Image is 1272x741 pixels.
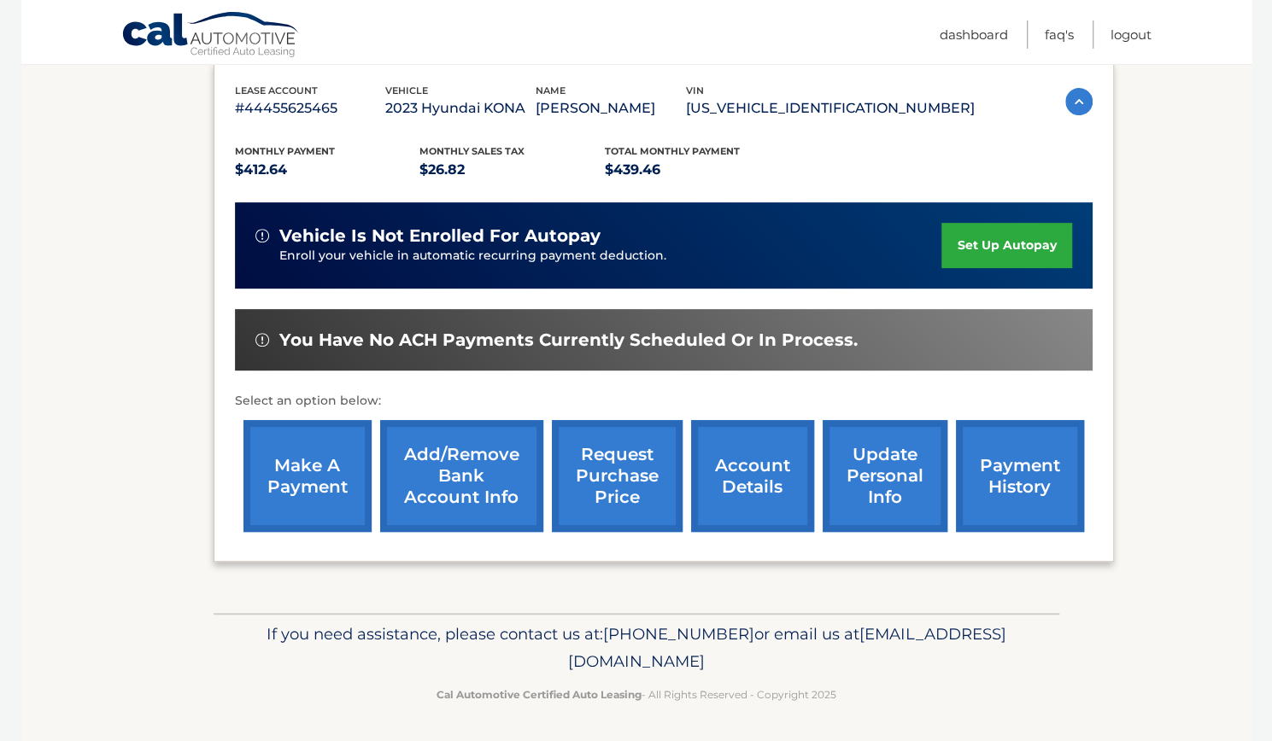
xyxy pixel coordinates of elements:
span: Total Monthly Payment [605,145,740,157]
span: [EMAIL_ADDRESS][DOMAIN_NAME] [568,624,1006,671]
a: FAQ's [1045,20,1074,49]
p: Enroll your vehicle in automatic recurring payment deduction. [279,247,942,265]
strong: Cal Automotive Certified Auto Leasing [437,688,642,701]
a: Dashboard [940,20,1008,49]
p: Select an option below: [235,391,1093,411]
img: alert-white.svg [255,333,269,347]
a: Logout [1111,20,1152,49]
a: set up autopay [941,223,1071,268]
p: $412.64 [235,158,420,182]
span: name [536,85,566,96]
span: Monthly Payment [235,145,335,157]
span: lease account [235,85,318,96]
span: [PHONE_NUMBER] [603,624,754,644]
a: Cal Automotive [121,11,301,61]
a: Add/Remove bank account info [380,420,543,532]
p: $26.82 [419,158,605,182]
p: If you need assistance, please contact us at: or email us at [225,621,1048,675]
p: [PERSON_NAME] [536,96,686,120]
p: [US_VEHICLE_IDENTIFICATION_NUMBER] [686,96,975,120]
a: request purchase price [552,420,683,532]
span: vin [686,85,704,96]
img: alert-white.svg [255,229,269,242]
p: $439.46 [605,158,790,182]
a: make a payment [243,420,372,532]
p: 2023 Hyundai KONA [385,96,536,120]
img: accordion-active.svg [1065,88,1093,115]
p: - All Rights Reserved - Copyright 2025 [225,686,1048,703]
span: vehicle [385,85,428,96]
p: #44455625465 [235,96,385,120]
span: You have no ACH payments currently scheduled or in process. [279,330,858,351]
a: payment history [956,420,1084,532]
a: update personal info [823,420,947,532]
span: vehicle is not enrolled for autopay [279,225,601,247]
span: Monthly sales Tax [419,145,525,157]
a: account details [691,420,814,532]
